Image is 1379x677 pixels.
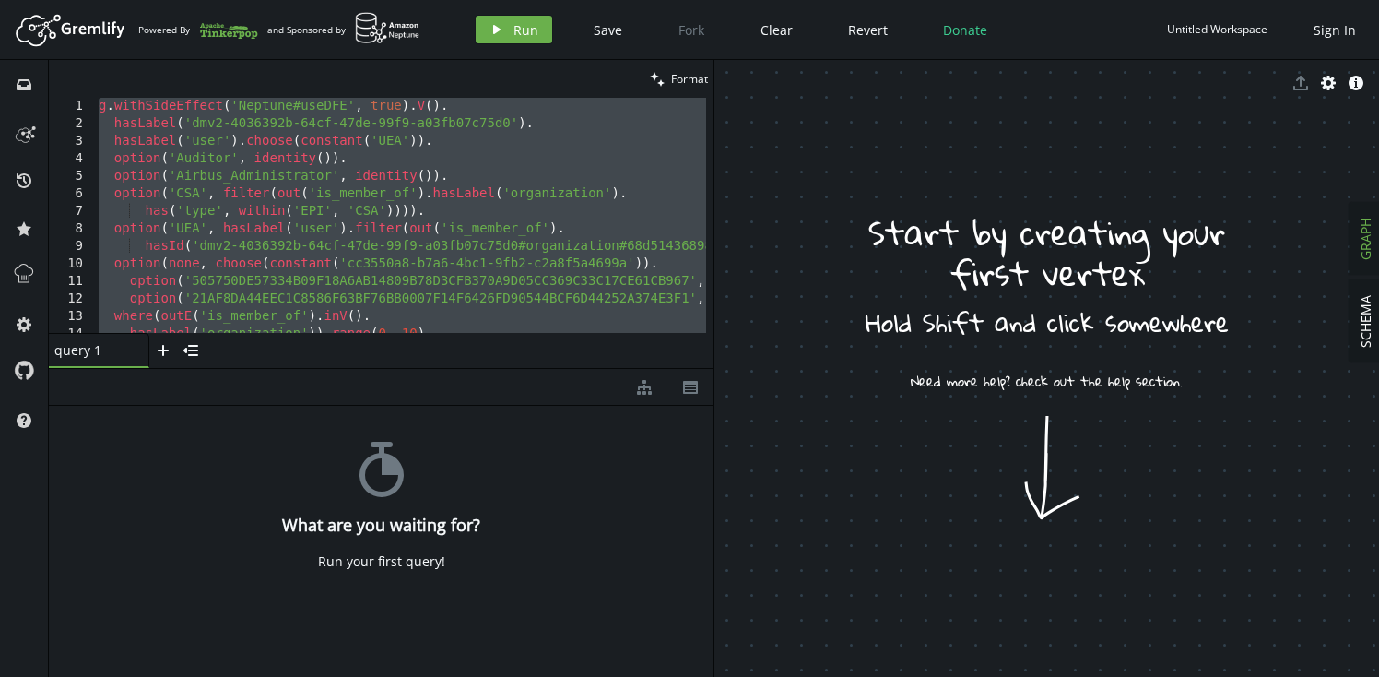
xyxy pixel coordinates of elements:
span: GRAPH [1357,218,1374,260]
span: Clear [760,21,793,39]
div: 3 [49,133,95,150]
button: Fork [664,16,719,43]
div: 13 [49,308,95,326]
span: Format [671,71,708,87]
h4: What are you waiting for? [282,516,480,535]
button: Revert [834,16,902,43]
div: 7 [49,203,95,220]
button: Sign In [1304,16,1365,43]
span: Run [513,21,538,39]
div: 10 [49,255,95,273]
div: 2 [49,115,95,133]
div: Powered By [138,14,258,46]
span: Donate [943,21,987,39]
div: 14 [49,326,95,343]
span: Sign In [1314,21,1356,39]
div: Run your first query! [318,553,445,570]
img: AWS Neptune [355,12,420,44]
div: 12 [49,291,95,308]
div: 9 [49,238,95,255]
div: 4 [49,150,95,168]
div: Untitled Workspace [1167,22,1267,36]
button: Run [476,16,552,43]
span: SCHEMA [1357,295,1374,348]
span: query 1 [54,341,128,359]
div: and Sponsored by [267,12,420,47]
span: Save [594,21,622,39]
div: 5 [49,168,95,185]
div: 1 [49,98,95,115]
span: Revert [848,21,888,39]
button: Save [580,16,636,43]
div: 11 [49,273,95,291]
div: 8 [49,220,95,238]
span: Fork [678,21,704,39]
button: Donate [929,16,1001,43]
div: 6 [49,185,95,203]
button: Clear [747,16,807,43]
button: Format [644,60,713,98]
